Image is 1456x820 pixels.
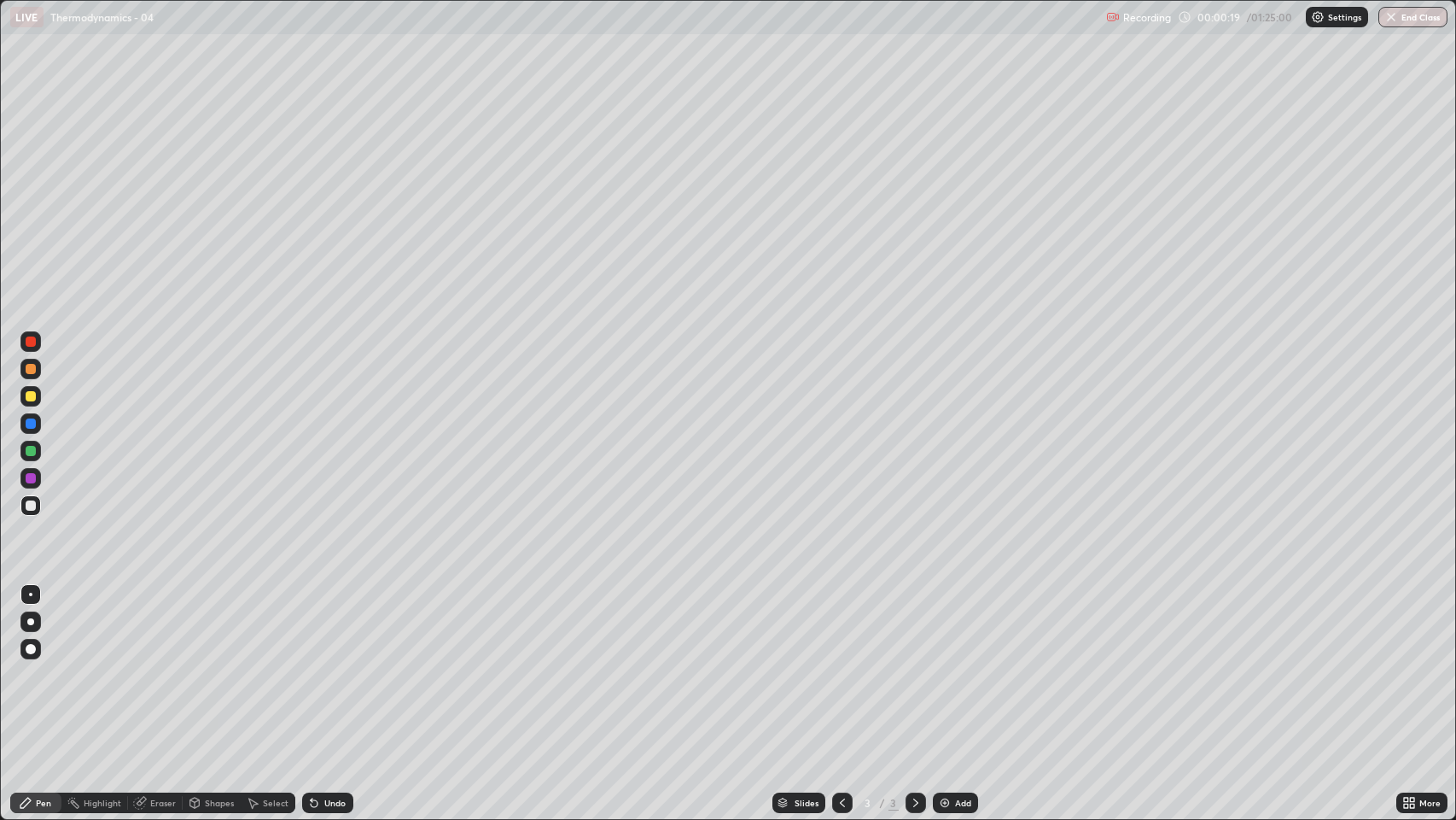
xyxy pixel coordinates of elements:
div: Undo [324,799,346,807]
img: end-class-cross [1384,10,1398,24]
div: Add [955,799,971,807]
div: / [880,798,885,808]
div: Slides [795,799,818,807]
img: recording.375f2c34.svg [1106,10,1120,24]
div: Shapes [205,799,234,807]
button: End Class [1378,7,1447,27]
p: Thermodynamics - 04 [50,10,154,24]
div: Pen [36,799,51,807]
p: Recording [1123,11,1171,24]
div: More [1419,799,1441,807]
p: Settings [1328,13,1361,21]
div: Eraser [150,799,176,807]
div: 3 [859,798,877,808]
p: LIVE [15,10,38,24]
div: 3 [888,795,899,811]
img: add-slide-button [938,796,952,810]
img: class-settings-icons [1311,10,1325,24]
div: Select [263,799,288,807]
div: Highlight [84,799,121,807]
